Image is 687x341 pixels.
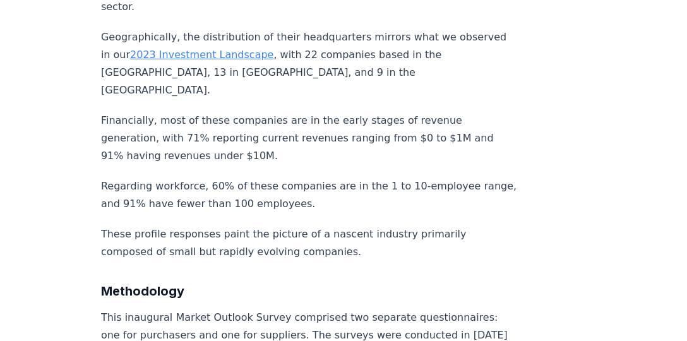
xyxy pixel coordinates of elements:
strong: Methodology [101,284,184,299]
p: These profile responses paint the picture of a nascent industry primarily composed of small but r... [101,225,519,261]
p: Financially, most of these companies are in the early stages of revenue generation, with 71% repo... [101,112,519,165]
p: Geographically, the distribution of their headquarters mirrors what we observed in our , with 22 ... [101,28,519,99]
a: 2023 Investment Landscape [130,49,273,61]
p: Regarding workforce, 60% of these companies are in the 1 to 10-employee range, and 91% have fewer... [101,177,519,213]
